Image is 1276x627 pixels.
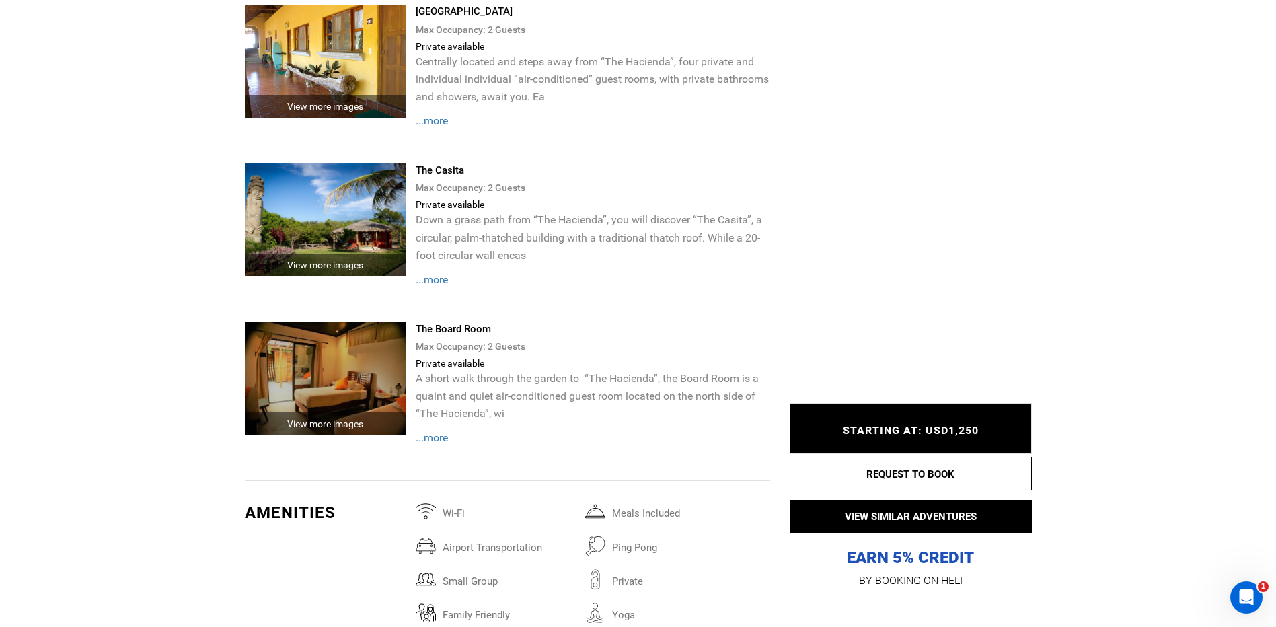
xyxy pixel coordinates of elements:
button: REQUEST TO BOOK [790,457,1032,490]
img: a8e2804c-27e6-4863-b2e1-b6b324c589ed_254_08c778397a920c591e700f922aa8036f_loc_ngl.jpg [245,322,406,435]
img: 2d3f7261-db90-4184-aa3c-0e9ecbaacc5f_253_86603613e5fa55cbe140b0c755d2bc94_loc_ngl.jpg [245,163,406,276]
span: Private [605,569,755,587]
img: wifi.svg [416,501,436,521]
span: airport transportation [436,536,585,553]
span: family friendly [436,603,585,620]
div: Private available [416,198,769,211]
p: Down a grass path from “The Hacienda”, you will discover “The Casita”, a circular, palm-thatched ... [416,211,769,264]
p: A short walk through the garden to “The Hacienda”, the Board Room is a quaint and quiet air-condi... [416,370,769,422]
img: yoga.svg [585,603,605,623]
div: View more images [245,95,406,118]
img: smallgroup.svg [416,569,436,589]
span: 1 [1258,581,1269,592]
div: Max Occupancy: 2 Guest [416,20,769,40]
div: [GEOGRAPHIC_DATA] [416,5,769,19]
span: STARTING AT: USD1,250 [843,424,979,437]
span: ...more [416,273,448,286]
img: airporttransportation.svg [416,536,436,556]
div: Max Occupancy: 2 Guest [416,178,769,198]
button: VIEW SIMILAR ADVENTURES [790,500,1032,533]
span: Yoga [605,603,755,620]
span: ping pong [605,536,755,553]
iframe: Intercom live chat [1230,581,1263,614]
img: e5a03574-6e6e-476e-b032-24396f3f2331_252_131335adac505ee7d71eb4b4604bba68_loc_ngl.jpg [245,5,406,118]
p: BY BOOKING ON HELI [790,571,1032,590]
img: pingpong.svg [585,536,605,556]
div: Amenities [245,501,406,524]
span: ...more [416,431,448,444]
div: View more images [245,254,406,276]
span: s [521,182,525,193]
div: View more images [245,412,406,435]
p: Centrally located and steps away from “The Hacienda”, four private and individual individual “air... [416,53,769,106]
span: Wi-Fi [436,501,585,519]
div: The Board Room [416,322,769,336]
div: Max Occupancy: 2 Guest [416,336,769,357]
span: Meals included [605,501,755,519]
img: private.svg [585,569,605,589]
img: mealsincluded.svg [585,501,605,521]
span: s [521,341,525,352]
p: EARN 5% CREDIT [790,413,1032,568]
img: familyfriendly.svg [416,603,436,623]
span: s [521,24,525,35]
span: small group [436,569,585,587]
div: Private available [416,357,769,370]
div: The Casita [416,163,769,178]
span: ...more [416,114,448,127]
div: Private available [416,40,769,53]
